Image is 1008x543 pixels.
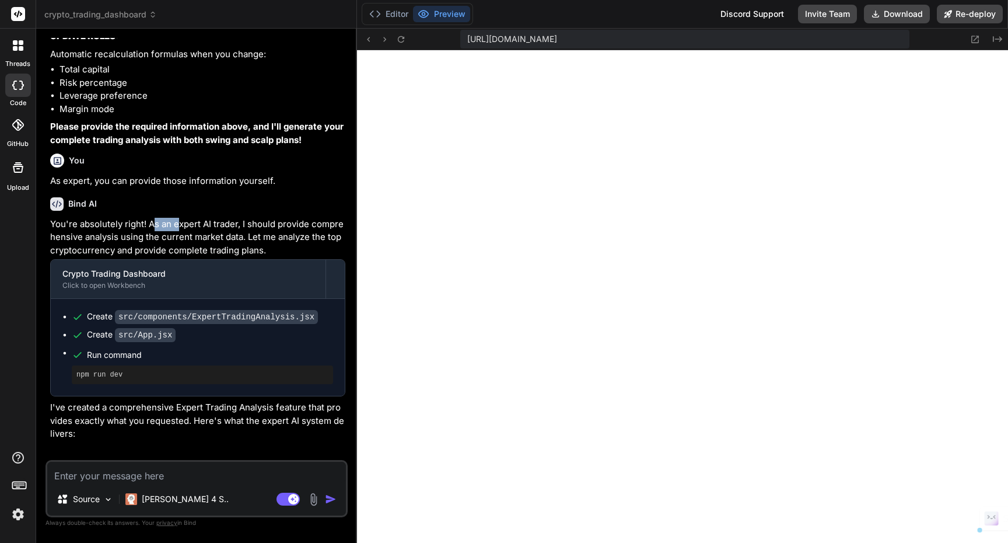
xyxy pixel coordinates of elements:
[115,328,176,342] code: src/App.jsx
[864,5,930,23] button: Download
[798,5,857,23] button: Invite Team
[44,9,157,20] span: crypto_trading_dashboard
[50,218,345,257] p: You're absolutely right! As an expert AI trader, I should provide comprehensive analysis using th...
[142,493,229,505] p: [PERSON_NAME] 4 S..
[325,493,337,505] img: icon
[50,175,345,188] p: As expert, you can provide those information yourself.
[62,281,314,290] div: Click to open Workbench
[713,5,791,23] div: Discord Support
[115,310,318,324] code: src/components/ExpertTradingAnalysis.jsx
[68,198,97,210] h6: Bind AI
[50,121,346,145] strong: Please provide the required information above, and I'll generate your complete trading analysis w...
[69,155,85,166] h6: You
[5,59,30,69] label: threads
[50,48,345,61] p: Automatic recalculation formulas when you change:
[103,495,113,504] img: Pick Models
[45,517,348,528] p: Always double-check its answers. Your in Bind
[50,401,345,441] p: I've created a comprehensive Expert Trading Analysis feature that provides exactly what you reque...
[467,33,557,45] span: [URL][DOMAIN_NAME]
[87,329,176,341] div: Create
[413,6,470,22] button: Preview
[156,519,177,526] span: privacy
[50,460,345,473] h2: 🎯
[307,493,320,506] img: attachment
[365,6,413,22] button: Editor
[125,493,137,505] img: Claude 4 Sonnet
[87,349,333,361] span: Run command
[7,183,29,193] label: Upload
[76,370,328,380] pre: npm run dev
[73,493,100,505] p: Source
[60,103,345,116] li: Margin mode
[937,5,1003,23] button: Re-deploy
[51,260,325,298] button: Crypto Trading DashboardClick to open Workbench
[60,89,345,103] li: Leverage preference
[60,76,345,90] li: Risk percentage
[60,63,345,76] li: Total capital
[10,98,26,108] label: code
[87,311,318,323] div: Create
[62,268,314,280] div: Crypto Trading Dashboard
[7,139,29,149] label: GitHub
[8,504,28,524] img: settings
